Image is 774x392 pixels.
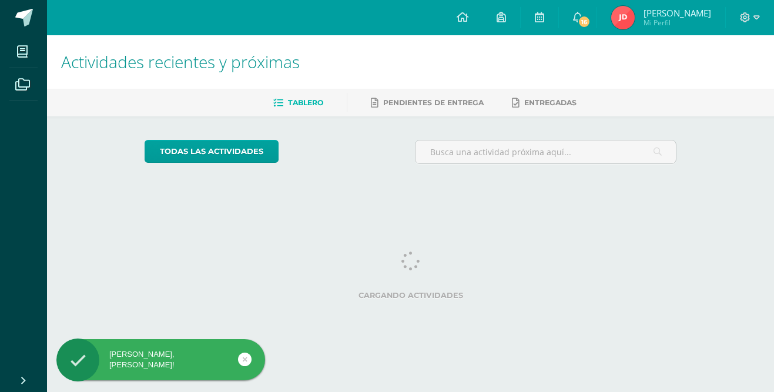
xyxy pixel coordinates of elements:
[611,6,635,29] img: 15d746187954e4f639c67230353f3c84.png
[524,98,577,107] span: Entregadas
[273,93,323,112] a: Tablero
[145,291,676,300] label: Cargando actividades
[578,15,591,28] span: 16
[145,140,279,163] a: todas las Actividades
[416,140,676,163] input: Busca una actividad próxima aquí...
[644,7,711,19] span: [PERSON_NAME]
[56,349,265,370] div: [PERSON_NAME], [PERSON_NAME]!
[61,51,300,73] span: Actividades recientes y próximas
[371,93,484,112] a: Pendientes de entrega
[383,98,484,107] span: Pendientes de entrega
[644,18,711,28] span: Mi Perfil
[512,93,577,112] a: Entregadas
[288,98,323,107] span: Tablero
